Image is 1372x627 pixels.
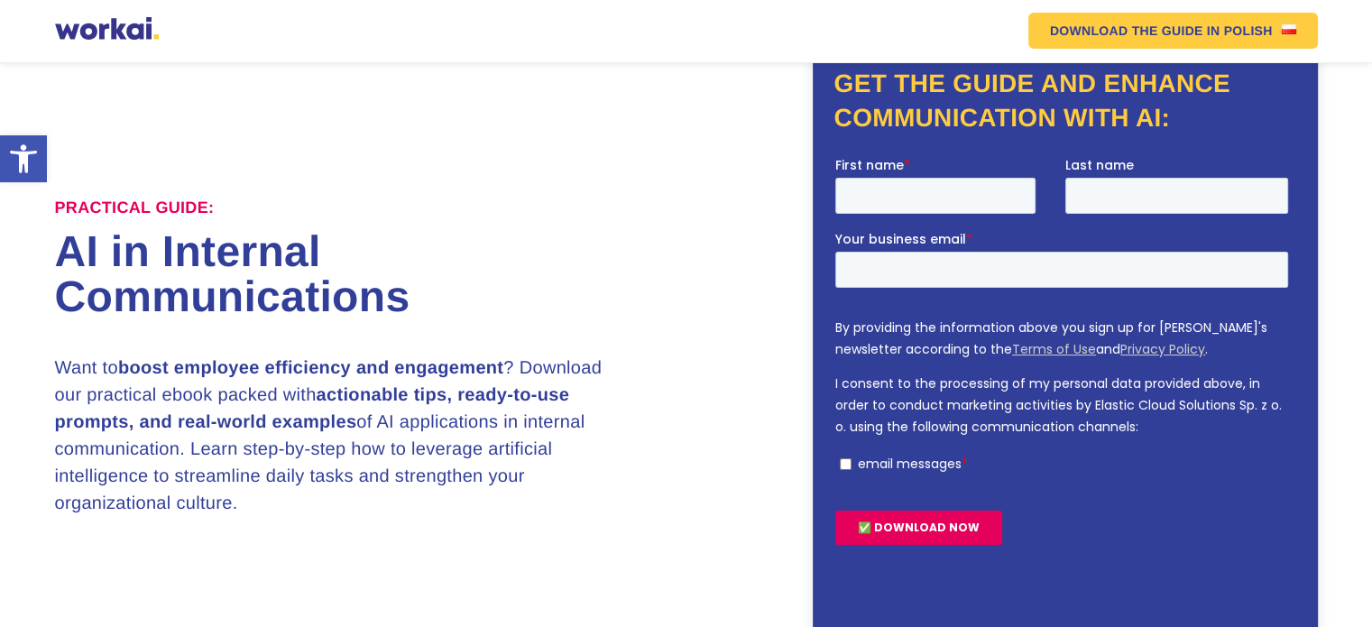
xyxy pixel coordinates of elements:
[118,358,503,378] strong: boost employee efficiency and engagement
[1282,24,1296,34] img: US flag
[1050,24,1203,37] em: DOWNLOAD THE GUIDE
[834,67,1296,135] h2: Get the guide and enhance communication with AI:
[55,355,623,517] h3: Want to ? Download our practical ebook packed with of AI applications in internal communication. ...
[55,230,686,320] h1: AI in Internal Communications
[1028,13,1318,49] a: DOWNLOAD THE GUIDEIN POLISHUS flag
[55,198,215,218] label: Practical Guide:
[835,156,1295,627] iframe: Form 0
